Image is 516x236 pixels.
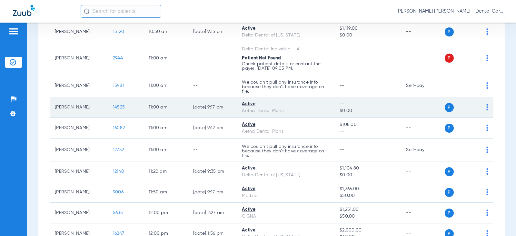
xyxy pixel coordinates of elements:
[144,161,188,182] td: 11:20 AM
[113,210,123,215] span: 5635
[188,74,237,97] td: --
[242,108,329,114] div: Aetna Dental Plans
[144,182,188,203] td: 11:50 AM
[340,121,396,128] span: $108.00
[113,29,124,34] span: 15120
[188,139,237,161] td: --
[242,206,329,213] div: Active
[242,62,329,71] p: Check patient details or contact the payer. [DATE] 09:05 PM.
[401,97,444,118] td: --
[445,124,454,133] span: P
[340,128,396,135] span: --
[50,139,108,161] td: [PERSON_NAME]
[486,125,488,131] img: group-dot-blue.svg
[50,118,108,139] td: [PERSON_NAME]
[486,189,488,195] img: group-dot-blue.svg
[340,192,396,199] span: $50.00
[242,186,329,192] div: Active
[113,83,124,88] span: 15981
[340,25,396,32] span: $1,119.00
[340,148,344,152] span: --
[144,139,188,161] td: 11:00 AM
[242,46,329,53] div: Delta Dental Individual - AI
[340,186,396,192] span: $1,366.00
[242,80,329,94] p: We couldn’t pull any insurance info because they don’t have coverage on file.
[486,147,488,153] img: group-dot-blue.svg
[113,231,124,236] span: 16247
[13,5,35,16] img: Zuub Logo
[242,213,329,220] div: CIGNA
[188,182,237,203] td: [DATE] 9:17 PM
[340,101,396,108] span: --
[445,54,454,63] span: P
[50,161,108,182] td: [PERSON_NAME]
[50,203,108,223] td: [PERSON_NAME]
[445,209,454,218] span: P
[340,172,396,179] span: $0.00
[81,5,161,18] input: Search for patients
[144,22,188,42] td: 10:50 AM
[340,56,344,60] span: --
[242,101,329,108] div: Active
[113,105,125,109] span: 14525
[113,56,123,60] span: 2944
[242,144,329,158] p: We couldn’t pull any insurance info because they don’t have coverage on file.
[84,8,90,14] img: Search Icon
[401,182,444,203] td: --
[397,8,503,15] span: [PERSON_NAME] [PERSON_NAME] - Dental Care of [PERSON_NAME]
[144,118,188,139] td: 11:00 AM
[144,42,188,74] td: 11:00 AM
[486,28,488,35] img: group-dot-blue.svg
[401,139,444,161] td: Self-pay
[340,165,396,172] span: $1,104.80
[50,42,108,74] td: [PERSON_NAME]
[401,42,444,74] td: --
[242,165,329,172] div: Active
[242,25,329,32] div: Active
[188,42,237,74] td: --
[113,126,125,130] span: 16082
[113,190,124,194] span: 9006
[188,118,237,139] td: [DATE] 9:12 PM
[242,192,329,199] div: MetLife
[188,161,237,182] td: [DATE] 9:35 PM
[188,97,237,118] td: [DATE] 9:17 PM
[401,118,444,139] td: --
[50,74,108,97] td: [PERSON_NAME]
[8,27,19,35] img: hamburger-icon
[242,227,329,234] div: Active
[401,203,444,223] td: --
[486,210,488,216] img: group-dot-blue.svg
[242,32,329,39] div: Delta Dental of [US_STATE]
[486,82,488,89] img: group-dot-blue.svg
[340,83,344,88] span: --
[242,56,281,60] span: Patient Not Found
[401,22,444,42] td: --
[401,74,444,97] td: Self-pay
[144,97,188,118] td: 11:00 AM
[50,182,108,203] td: [PERSON_NAME]
[113,169,124,174] span: 12140
[445,27,454,36] span: P
[340,213,396,220] span: $50.00
[50,97,108,118] td: [PERSON_NAME]
[242,121,329,128] div: Active
[113,148,124,152] span: 12732
[340,108,396,114] span: $0.00
[144,203,188,223] td: 12:00 PM
[144,74,188,97] td: 11:00 AM
[340,32,396,39] span: $0.00
[486,168,488,175] img: group-dot-blue.svg
[445,103,454,112] span: P
[486,104,488,110] img: group-dot-blue.svg
[486,55,488,61] img: group-dot-blue.svg
[50,22,108,42] td: [PERSON_NAME]
[242,128,329,135] div: Aetna Dental Plans
[445,188,454,197] span: P
[242,172,329,179] div: Delta Dental of [US_STATE]
[340,206,396,213] span: $1,251.00
[445,167,454,176] span: P
[401,161,444,182] td: --
[188,203,237,223] td: [DATE] 2:27 AM
[340,227,396,234] span: $2,000.00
